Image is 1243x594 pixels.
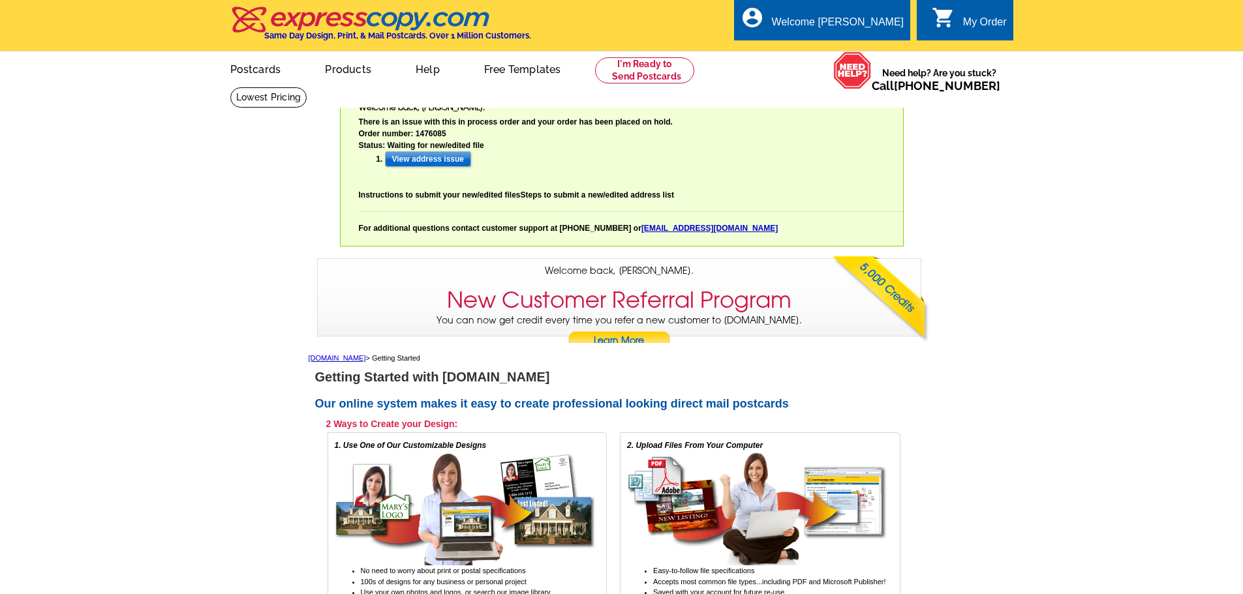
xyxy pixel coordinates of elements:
[894,79,1000,93] a: [PHONE_NUMBER]
[872,79,1000,93] span: Call
[627,451,888,565] img: upload your own design for free
[309,354,366,362] a: [DOMAIN_NAME]
[932,6,955,29] i: shopping_cart
[463,53,582,83] a: Free Templates
[385,151,472,167] input: View address issue
[963,16,1007,35] div: My Order
[741,6,764,29] i: account_circle
[359,102,485,113] span: Welcome back, [PERSON_NAME].
[641,224,778,233] a: [EMAIL_ADDRESS][DOMAIN_NAME]
[304,53,392,83] a: Products
[447,287,791,314] h3: New Customer Referral Program
[335,451,596,565] img: free online postcard designs
[264,31,531,40] h4: Same Day Design, Print, & Mail Postcards. Over 1 Million Customers.
[309,354,420,362] span: > Getting Started
[653,567,754,574] span: Easy-to-follow file specifications
[209,53,302,83] a: Postcards
[627,441,763,450] em: 2. Upload Files From Your Computer
[568,331,671,351] a: Learn More
[521,190,674,200] a: Steps to submit a new/edited address list
[395,53,461,83] a: Help
[318,314,921,351] p: You can now get credit every time you refer a new customer to [DOMAIN_NAME].
[326,418,900,430] h3: 2 Ways to Create your Design:
[653,578,885,586] span: Accepts most common file types...including PDF and Microsoft Publisher!
[361,578,527,586] span: 100s of designs for any business or personal project
[833,52,872,89] img: help
[335,441,487,450] em: 1. Use One of Our Customizable Designs
[230,16,531,40] a: Same Day Design, Print, & Mail Postcards. Over 1 Million Customers.
[359,141,383,150] b: Status
[932,14,1007,31] a: shopping_cart My Order
[772,16,904,35] div: Welcome [PERSON_NAME]
[361,567,526,574] span: No need to worry about print or postal specifications
[359,116,903,234] div: There is an issue with this in process order and your order has been placed on hold. Order number...
[545,264,694,278] span: Welcome back, [PERSON_NAME].
[315,397,928,411] h2: Our online system makes it easy to create professional looking direct mail postcards
[872,67,1007,93] span: Need help? Are you stuck?
[315,370,928,384] h1: Getting Started with [DOMAIN_NAME]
